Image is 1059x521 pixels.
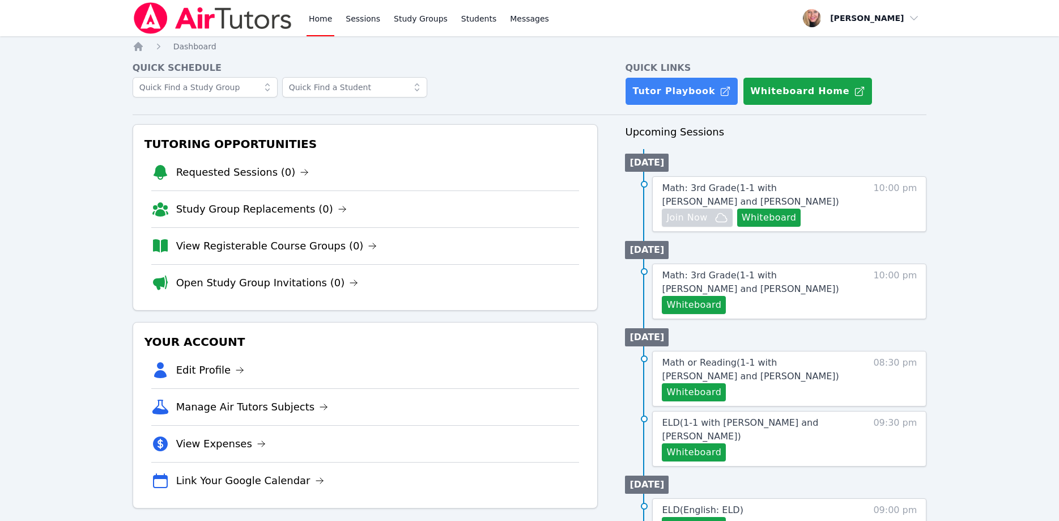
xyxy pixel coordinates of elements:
li: [DATE] [625,241,669,259]
span: Math or Reading ( 1-1 with [PERSON_NAME] and [PERSON_NAME] ) [662,357,839,382]
input: Quick Find a Study Group [133,77,278,98]
span: Join Now [666,211,707,225]
a: View Expenses [176,436,266,452]
a: Math: 3rd Grade(1-1 with [PERSON_NAME] and [PERSON_NAME]) [662,181,853,209]
a: ELD(1-1 with [PERSON_NAME] and [PERSON_NAME]) [662,416,853,443]
h4: Quick Schedule [133,61,598,75]
button: Whiteboard [662,296,726,314]
span: 09:30 pm [873,416,917,461]
span: 10:00 pm [873,269,917,314]
h3: Tutoring Opportunities [142,134,589,154]
span: 10:00 pm [873,181,917,227]
a: Open Study Group Invitations (0) [176,275,359,291]
button: Whiteboard Home [743,77,873,105]
span: Math: 3rd Grade ( 1-1 with [PERSON_NAME] and [PERSON_NAME] ) [662,183,839,207]
li: [DATE] [625,476,669,494]
a: Dashboard [173,41,216,52]
button: Whiteboard [662,383,726,401]
h3: Upcoming Sessions [625,124,926,140]
li: [DATE] [625,328,669,346]
a: Edit Profile [176,362,245,378]
a: ELD(English: ELD) [662,503,743,517]
span: Math: 3rd Grade ( 1-1 with [PERSON_NAME] and [PERSON_NAME] ) [662,270,839,294]
input: Quick Find a Student [282,77,427,98]
a: View Registerable Course Groups (0) [176,238,377,254]
h4: Quick Links [625,61,926,75]
span: ELD ( English: ELD ) [662,505,743,515]
span: 08:30 pm [873,356,917,401]
button: Whiteboard [662,443,726,461]
a: Math: 3rd Grade(1-1 with [PERSON_NAME] and [PERSON_NAME]) [662,269,853,296]
nav: Breadcrumb [133,41,927,52]
span: ELD ( 1-1 with [PERSON_NAME] and [PERSON_NAME] ) [662,417,818,442]
li: [DATE] [625,154,669,172]
span: Dashboard [173,42,216,51]
span: Messages [510,13,549,24]
a: Manage Air Tutors Subjects [176,399,329,415]
a: Tutor Playbook [625,77,738,105]
button: Join Now [662,209,732,227]
a: Study Group Replacements (0) [176,201,347,217]
a: Requested Sessions (0) [176,164,309,180]
button: Whiteboard [737,209,801,227]
img: Air Tutors [133,2,293,34]
a: Math or Reading(1-1 with [PERSON_NAME] and [PERSON_NAME]) [662,356,853,383]
h3: Your Account [142,332,589,352]
a: Link Your Google Calendar [176,473,324,489]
